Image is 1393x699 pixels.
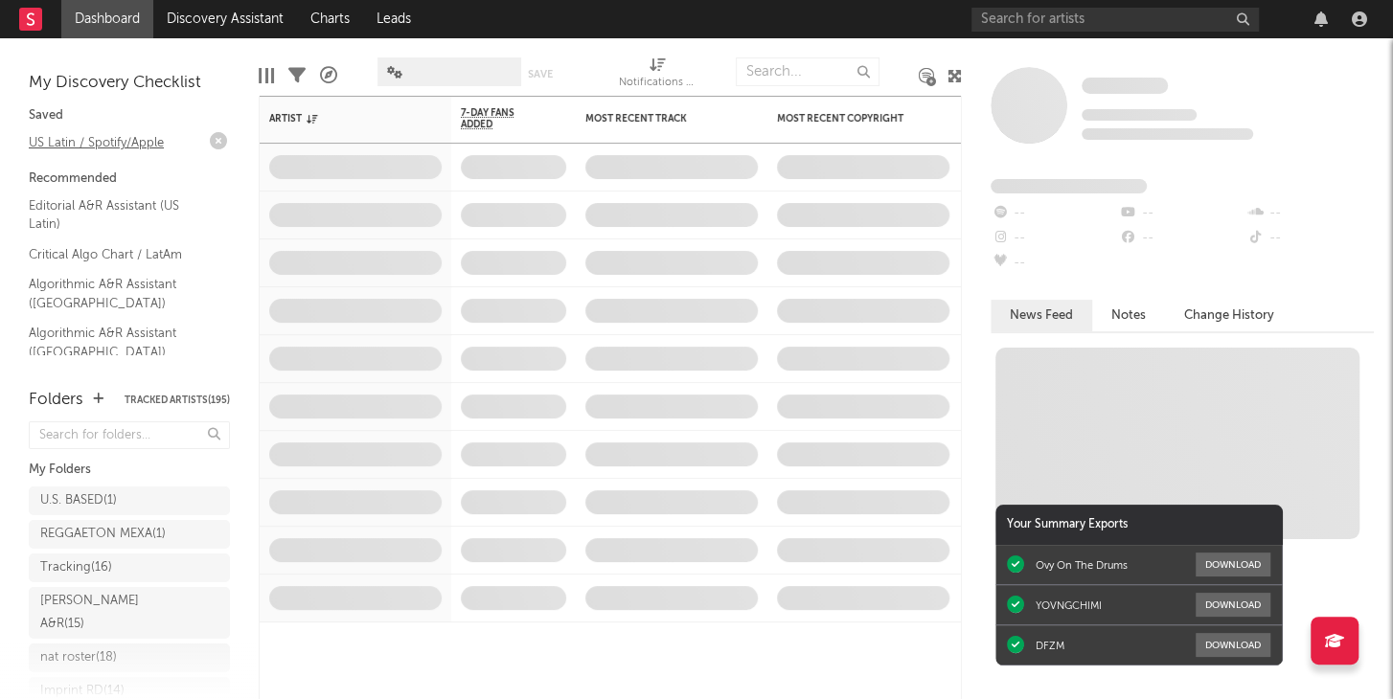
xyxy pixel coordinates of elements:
[1196,593,1270,617] button: Download
[777,113,921,124] div: Most Recent Copyright
[29,486,230,515] a: U.S. BASED(1)
[585,113,729,124] div: Most Recent Track
[619,72,696,95] div: Notifications (Artist)
[29,520,230,549] a: REGGAETON MEXA(1)
[991,251,1118,276] div: --
[1196,552,1270,576] button: Download
[40,523,166,546] div: REGGAETON MEXA ( 1 )
[29,72,230,95] div: My Discovery Checklist
[1118,226,1245,251] div: --
[40,590,175,636] div: [PERSON_NAME] A&R ( 15 )
[40,489,117,512] div: U.S. BASED ( 1 )
[1165,300,1293,331] button: Change History
[1082,109,1197,121] span: Tracking Since: [DATE]
[269,113,413,124] div: Artist
[528,69,553,79] button: Save
[1246,201,1374,226] div: --
[29,389,83,412] div: Folders
[736,57,879,86] input: Search...
[1246,226,1374,251] div: --
[29,587,230,639] a: [PERSON_NAME] A&R(15)
[29,421,230,449] input: Search for folders...
[29,244,211,265] a: Critical Algo Chart / LatAm
[125,395,230,405] button: Tracked Artists(195)
[991,201,1118,226] div: --
[995,505,1283,545] div: Your Summary Exports
[1196,633,1270,657] button: Download
[1082,128,1253,140] span: 0 fans last week
[288,48,306,103] div: Filters
[971,8,1259,32] input: Search for artists
[29,104,230,127] div: Saved
[1118,201,1245,226] div: --
[259,48,274,103] div: Edit Columns
[29,168,230,191] div: Recommended
[320,48,337,103] div: A&R Pipeline
[29,195,211,235] a: Editorial A&R Assistant (US Latin)
[991,179,1147,193] span: Fans Added by Platform
[461,107,537,130] span: 7-Day Fans Added
[29,323,211,362] a: Algorithmic A&R Assistant ([GEOGRAPHIC_DATA])
[1036,598,1102,612] div: YOVNGCHIMI
[29,459,230,482] div: My Folders
[40,556,112,579] div: Tracking ( 16 )
[619,48,696,103] div: Notifications (Artist)
[1082,77,1168,96] a: Some Artist
[29,274,211,313] a: Algorithmic A&R Assistant ([GEOGRAPHIC_DATA])
[29,553,230,582] a: Tracking(16)
[991,300,1092,331] button: News Feed
[40,646,117,669] div: nat roster ( 18 )
[29,643,230,672] a: nat roster(18)
[1092,300,1165,331] button: Notes
[29,132,211,153] a: US Latin / Spotify/Apple
[1036,558,1128,572] div: Ovy On The Drums
[1036,639,1064,652] div: DFZM
[991,226,1118,251] div: --
[1082,78,1168,94] span: Some Artist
